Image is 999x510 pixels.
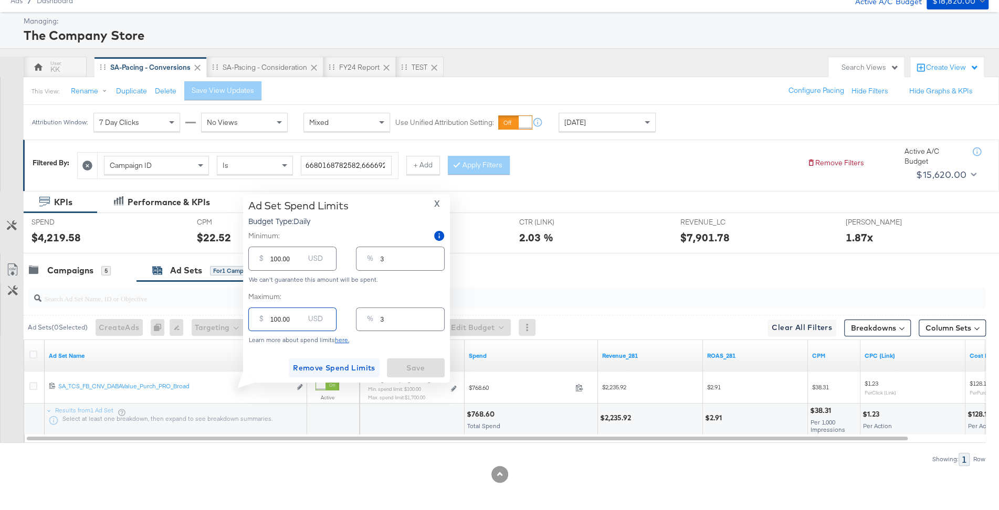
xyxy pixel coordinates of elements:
div: Drag to reorder tab [401,64,407,70]
div: Ad Set Spend Limits [248,199,349,212]
span: $2.91 [707,383,721,391]
button: Breakdowns [844,320,911,336]
span: Mixed [309,118,329,127]
label: Maximum: [248,292,445,302]
div: 5 [101,266,111,275]
span: Per 1,000 Impressions [811,418,845,433]
div: Drag to reorder tab [212,64,218,70]
div: Attribution Window: [31,119,88,126]
div: Filtered By: [33,158,69,168]
div: Drag to reorder tab [329,64,334,70]
div: KPIs [54,196,72,208]
span: Clear All Filters [772,321,832,334]
div: 2.03 % [519,230,553,245]
div: $7,901.78 [680,230,730,245]
span: [PERSON_NAME] [846,217,924,227]
a: Your Ad Set name. [49,352,303,360]
div: % [363,312,377,331]
div: Learn more about spend limits [248,336,445,344]
div: SA-Pacing - Conversions [110,62,191,72]
div: $22.52 [197,230,231,245]
span: $128.10 [970,379,990,387]
button: Remove Spend Limits [289,358,380,377]
button: + Add [406,156,440,175]
label: Use Unified Attribution Setting: [395,118,494,127]
div: USD [304,312,327,331]
div: $128.10 [968,409,995,419]
div: $ [255,251,268,270]
div: for 1 Campaign [210,266,259,275]
span: SPEND [31,217,110,227]
span: CPM [197,217,276,227]
div: SA-Pacing - Consideration [223,62,307,72]
button: Hide Filters [851,86,888,96]
div: 0 [151,319,170,336]
span: Is [223,161,228,170]
div: This View: [31,87,59,95]
span: $38.31 [812,383,829,391]
div: Performance & KPIs [128,196,210,208]
span: REVENUE_LC [680,217,759,227]
button: Hide Graphs & KPIs [909,86,973,96]
div: $1.23 [863,409,882,419]
button: Clear All Filters [767,320,836,336]
div: Showing: [932,455,959,463]
div: Campaigns [47,264,93,277]
span: 7 Day Clicks [99,118,139,127]
a: ROAS_281 [707,352,804,360]
p: Budget Type: Daily [248,216,349,226]
label: Minimum: [248,231,280,241]
div: Drag to reorder tab [100,64,106,70]
a: The total amount spent to date. [469,352,594,360]
button: $15,620.00 [912,166,979,183]
a: The average cost for each link click you've received from your ad. [865,352,961,360]
a: SA_TCS_FB_CNV_DABAValue_Purch_PRO_Broad [58,382,291,393]
span: Remove Spend Limits [293,362,375,375]
input: Search Ad Set Name, ID or Objective [41,284,898,304]
div: $2,235.92 [600,413,634,423]
span: [DATE] [564,118,586,127]
button: Remove Filters [807,158,864,168]
div: TEST [412,62,427,72]
div: 1 [959,453,970,466]
div: $15,620.00 [916,167,966,183]
button: X [430,199,444,207]
button: Rename [64,82,118,101]
div: We can't guarantee this amount will be spent. [248,276,445,283]
div: Row [973,455,986,463]
a: here. [335,336,349,344]
div: Create View [926,62,979,73]
div: 1.87x [846,230,873,245]
div: % [363,251,377,270]
div: $38.31 [810,406,834,416]
span: X [434,196,440,211]
span: $1.23 [865,379,878,387]
span: Campaign ID [110,161,152,170]
span: No Views [207,118,238,127]
a: The average cost you've paid to have 1,000 impressions of your ad. [812,352,856,360]
div: FY24 Report [339,62,380,72]
div: USD [304,251,327,270]
div: $4,219.58 [31,230,81,245]
span: $2,235.92 [602,383,626,391]
button: Configure Pacing [781,81,851,100]
span: Total Spend [467,422,500,430]
button: Duplicate [116,86,147,96]
a: Revenue_281 [602,352,699,360]
label: Active [316,394,339,401]
div: $2.91 [705,413,725,423]
button: Column Sets [919,320,986,336]
div: Active A/C Budget [905,146,962,166]
sub: Min. spend limit: $100.00 [368,386,421,392]
div: The Company Store [24,26,986,44]
sub: Per Purchase [970,389,997,396]
span: CTR (LINK) [519,217,598,227]
div: KK [50,65,60,75]
div: Ad Sets [170,264,202,277]
input: Enter a search term [301,156,392,175]
div: $ [255,312,268,331]
div: Search Views [842,62,899,72]
span: Per Action [968,422,997,430]
span: $768.60 [469,384,571,391]
div: $768.60 [467,409,498,419]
